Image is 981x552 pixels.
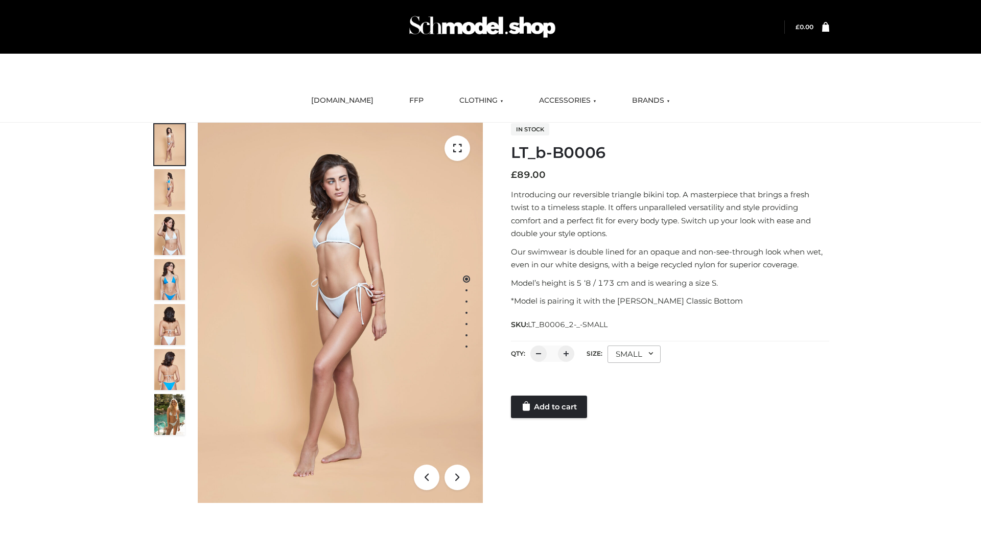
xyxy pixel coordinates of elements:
[511,294,829,308] p: *Model is pairing it with the [PERSON_NAME] Classic Bottom
[198,123,483,503] img: ArielClassicBikiniTop_CloudNine_AzureSky_OW114ECO_1
[511,245,829,271] p: Our swimwear is double lined for an opaque and non-see-through look when wet, even in our white d...
[154,349,185,390] img: ArielClassicBikiniTop_CloudNine_AzureSky_OW114ECO_8-scaled.jpg
[796,23,813,31] a: £0.00
[511,188,829,240] p: Introducing our reversible triangle bikini top. A masterpiece that brings a fresh twist to a time...
[511,350,525,357] label: QTY:
[528,320,608,329] span: LT_B0006_2-_-SMALL
[511,169,546,180] bdi: 89.00
[154,259,185,300] img: ArielClassicBikiniTop_CloudNine_AzureSky_OW114ECO_4-scaled.jpg
[511,396,587,418] a: Add to cart
[402,89,431,112] a: FFP
[511,169,517,180] span: £
[511,144,829,162] h1: LT_b-B0006
[511,277,829,290] p: Model’s height is 5 ‘8 / 173 cm and is wearing a size S.
[511,123,549,135] span: In stock
[154,304,185,345] img: ArielClassicBikiniTop_CloudNine_AzureSky_OW114ECO_7-scaled.jpg
[406,7,559,47] img: Schmodel Admin 964
[608,346,661,363] div: SMALL
[154,214,185,255] img: ArielClassicBikiniTop_CloudNine_AzureSky_OW114ECO_3-scaled.jpg
[303,89,381,112] a: [DOMAIN_NAME]
[796,23,813,31] bdi: 0.00
[511,318,609,331] span: SKU:
[624,89,678,112] a: BRANDS
[452,89,511,112] a: CLOTHING
[531,89,604,112] a: ACCESSORIES
[796,23,800,31] span: £
[587,350,602,357] label: Size:
[154,124,185,165] img: ArielClassicBikiniTop_CloudNine_AzureSky_OW114ECO_1-scaled.jpg
[154,169,185,210] img: ArielClassicBikiniTop_CloudNine_AzureSky_OW114ECO_2-scaled.jpg
[154,394,185,435] img: Arieltop_CloudNine_AzureSky2.jpg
